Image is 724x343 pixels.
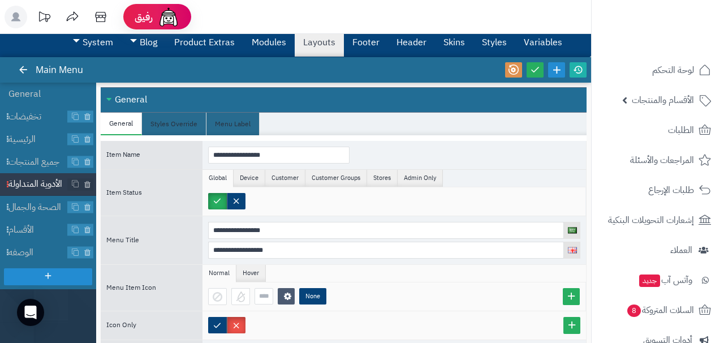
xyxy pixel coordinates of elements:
li: Customer [265,170,305,187]
span: الرئيسية [8,133,68,146]
li: Stores [367,170,398,187]
span: الصحة والجمال [8,201,68,214]
a: لوحة التحكم [598,57,717,84]
span: وآتس آب [638,272,692,288]
span: إشعارات التحويلات البنكية [608,212,694,228]
span: لوحة التحكم [652,62,694,78]
span: طلبات الإرجاع [648,182,694,198]
span: Item Status [106,187,142,198]
img: logo-2.png [647,29,713,53]
img: English [568,247,577,253]
span: Menu Title [106,235,139,245]
a: Header [388,28,435,57]
li: Normal [202,265,236,282]
span: العملاء [670,242,692,258]
span: الوصفه [8,246,68,259]
div: General [101,87,587,113]
a: تحديثات المنصة [30,6,58,31]
a: العملاء [598,237,717,264]
a: Layouts [295,28,344,57]
a: Product Extras [166,28,243,57]
span: جديد [639,275,660,287]
span: جميع المنتجات [8,156,68,169]
a: إشعارات التحويلات البنكية [598,207,717,234]
a: Modules [243,28,295,57]
div: Open Intercom Messenger [17,299,44,326]
span: Item Name [106,149,140,160]
li: Hover [236,265,266,282]
li: Global [202,170,234,187]
a: الطلبات [598,117,717,144]
a: Blog [122,28,166,57]
span: السلات المتروكة [626,302,694,318]
a: Variables [515,28,571,57]
span: Menu Item Icon [106,282,156,293]
li: General [101,113,142,135]
a: System [64,28,122,57]
li: Admin Only [398,170,443,187]
span: الأقسام [8,224,68,237]
li: Styles Override [142,113,206,135]
a: Skins [435,28,473,57]
span: Icon Only [106,320,136,330]
img: ai-face.png [157,6,180,28]
span: الأدوية المتداولة [8,178,68,191]
a: Styles [473,28,515,57]
span: تخفيضات [8,110,68,123]
li: Customer Groups [305,170,367,187]
span: رفيق [135,10,153,24]
a: Footer [344,28,388,57]
span: الأقسام والمنتجات [632,92,694,108]
a: وآتس آبجديد [598,267,717,294]
span: 8 [627,305,641,317]
a: المراجعات والأسئلة [598,147,717,174]
img: العربية [568,227,577,233]
span: المراجعات والأسئلة [630,152,694,168]
div: Main Menu [20,57,94,83]
label: None [299,288,326,305]
a: طلبات الإرجاع [598,177,717,204]
li: Device [234,170,265,187]
a: السلات المتروكة8 [598,297,717,324]
li: Menu Label [206,113,260,135]
span: الطلبات [668,122,694,138]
